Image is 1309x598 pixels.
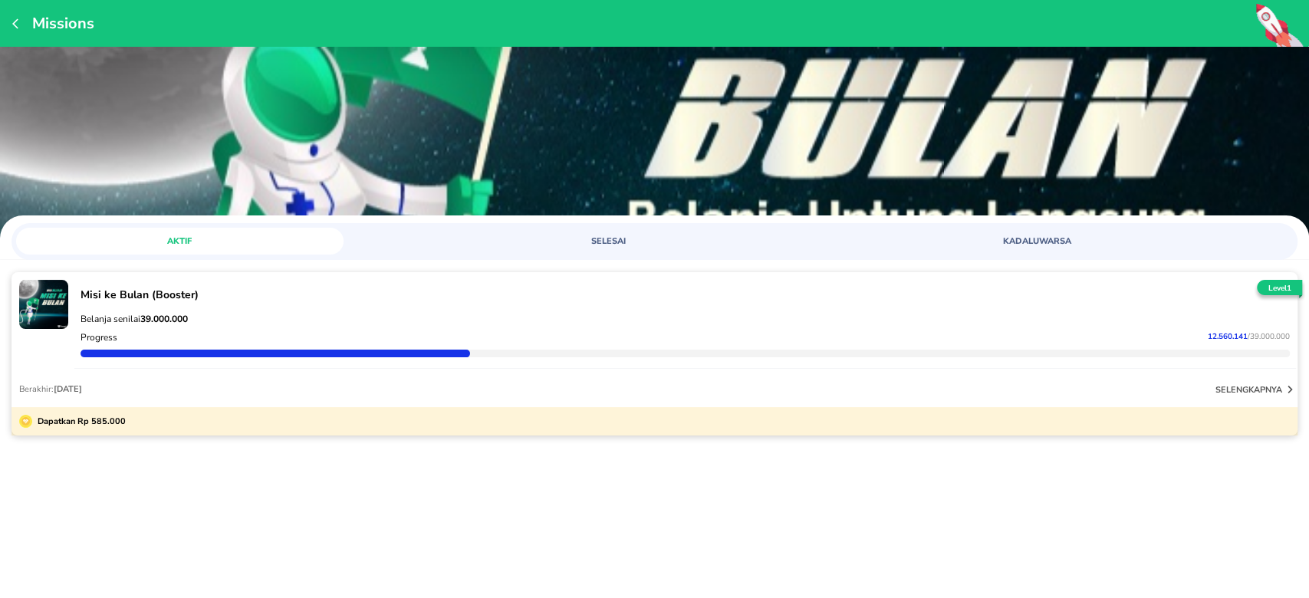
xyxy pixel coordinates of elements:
p: Misi ke Bulan (Booster) [81,287,1290,302]
span: KADALUWARSA [883,235,1192,247]
img: mission-23343 [19,280,68,329]
p: Level 1 [1254,283,1305,294]
span: / 39.000.000 [1248,331,1290,342]
p: selengkapnya [1215,384,1282,396]
span: Belanja senilai [81,313,188,325]
span: 12.560.141 [1208,331,1248,342]
span: [DATE] [54,383,82,395]
strong: 39.000.000 [140,313,188,325]
p: Dapatkan Rp 585.000 [32,415,126,428]
a: SELESAI [445,228,864,255]
a: AKTIF [16,228,436,255]
span: SELESAI [454,235,763,247]
button: selengkapnya [1215,382,1297,397]
p: Berakhir: [19,383,82,395]
p: Missions [25,13,94,34]
a: KADALUWARSA [873,228,1293,255]
div: loyalty mission tabs [12,223,1297,255]
span: AKTIF [25,235,334,247]
p: Progress [81,331,117,343]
